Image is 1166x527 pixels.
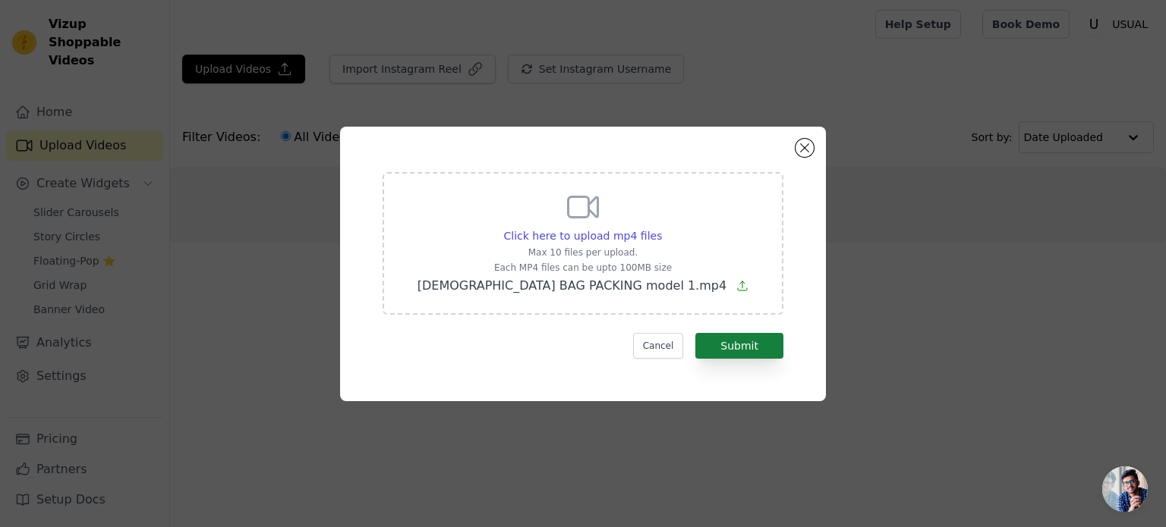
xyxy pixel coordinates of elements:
[504,230,663,242] span: Click here to upload mp4 files
[418,262,748,274] p: Each MP4 files can be upto 100MB size
[418,246,748,259] p: Max 10 files per upload.
[633,333,684,359] button: Cancel
[1102,466,1148,512] a: Open chat
[695,333,783,359] button: Submit
[796,139,814,157] button: Close modal
[418,278,726,293] span: [DEMOGRAPHIC_DATA] BAG PACKING model 1.mp4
